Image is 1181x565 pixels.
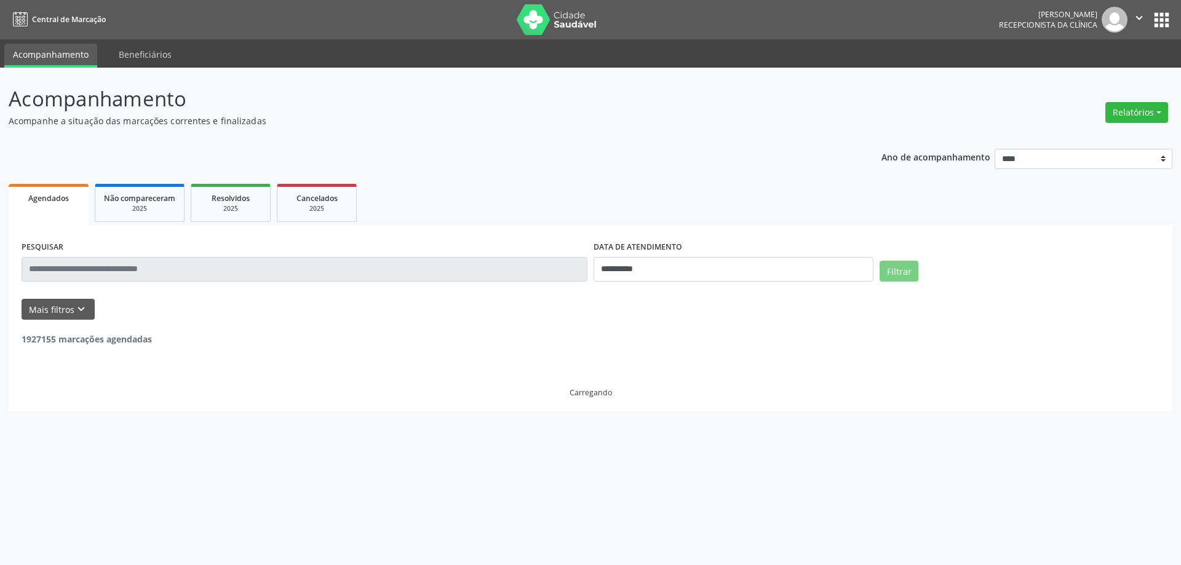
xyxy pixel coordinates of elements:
img: img [1102,7,1127,33]
a: Beneficiários [110,44,180,65]
span: Recepcionista da clínica [999,20,1097,30]
div: Carregando [570,387,612,398]
div: 2025 [200,204,261,213]
p: Acompanhamento [9,84,823,114]
button: apps [1151,9,1172,31]
button: Relatórios [1105,102,1168,123]
label: DATA DE ATENDIMENTO [594,238,682,257]
strong: 1927155 marcações agendadas [22,333,152,345]
i:  [1132,11,1146,25]
div: [PERSON_NAME] [999,9,1097,20]
a: Acompanhamento [4,44,97,68]
button: Filtrar [880,261,918,282]
p: Acompanhe a situação das marcações correntes e finalizadas [9,114,823,127]
p: Ano de acompanhamento [881,149,990,164]
div: 2025 [286,204,348,213]
div: 2025 [104,204,175,213]
span: Não compareceram [104,193,175,203]
button: Mais filtroskeyboard_arrow_down [22,299,95,320]
span: Agendados [28,193,69,203]
label: PESQUISAR [22,238,63,257]
span: Central de Marcação [32,14,106,25]
span: Resolvidos [212,193,250,203]
a: Central de Marcação [9,9,106,30]
i: keyboard_arrow_down [74,302,88,316]
button:  [1127,7,1151,33]
span: Cancelados [296,193,338,203]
